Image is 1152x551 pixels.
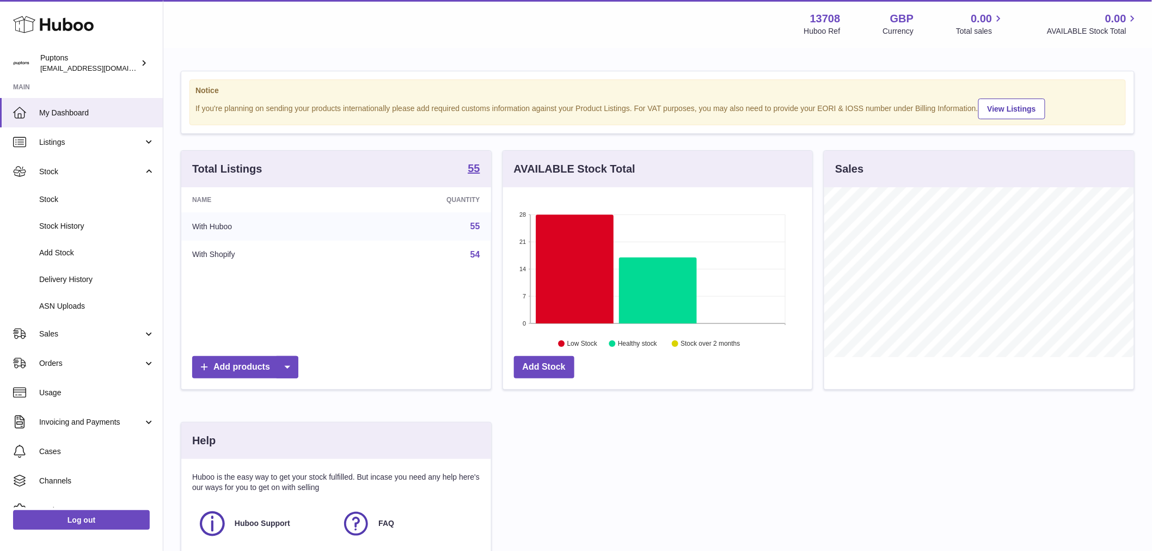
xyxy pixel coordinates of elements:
div: If you're planning on sending your products internationally please add required customs informati... [195,97,1120,119]
span: Sales [39,329,143,339]
span: Stock [39,167,143,177]
text: 7 [523,293,526,299]
a: View Listings [978,99,1045,119]
a: FAQ [341,509,474,538]
h3: Help [192,433,216,448]
span: 0.00 [971,11,992,26]
span: [EMAIL_ADDRESS][DOMAIN_NAME] [40,64,160,72]
span: FAQ [378,518,394,529]
span: Orders [39,358,143,369]
div: Currency [883,26,914,36]
span: Delivery History [39,274,155,285]
div: Huboo Ref [804,26,841,36]
div: Puptons [40,53,138,74]
span: Huboo Support [235,518,290,529]
span: Stock [39,194,155,205]
a: Huboo Support [198,509,330,538]
a: 0.00 AVAILABLE Stock Total [1047,11,1139,36]
span: 0.00 [1105,11,1126,26]
span: Usage [39,388,155,398]
text: Healthy stock [618,340,658,348]
span: Channels [39,476,155,486]
strong: 55 [468,163,480,174]
a: Log out [13,510,150,530]
h3: Sales [835,162,863,176]
span: Add Stock [39,248,155,258]
h3: Total Listings [192,162,262,176]
text: Low Stock [567,340,598,348]
a: 55 [470,222,480,231]
th: Quantity [348,187,491,212]
td: With Shopify [181,241,348,269]
span: Cases [39,446,155,457]
h3: AVAILABLE Stock Total [514,162,635,176]
text: Stock over 2 months [681,340,740,348]
text: 14 [519,266,526,272]
a: Add products [192,356,298,378]
p: Huboo is the easy way to get your stock fulfilled. But incase you need any help here's our ways f... [192,472,480,493]
a: 54 [470,250,480,259]
strong: 13708 [810,11,841,26]
text: 21 [519,238,526,245]
text: 28 [519,211,526,218]
a: Add Stock [514,356,574,378]
img: hello@puptons.com [13,55,29,71]
strong: GBP [890,11,914,26]
span: Stock History [39,221,155,231]
a: 55 [468,163,480,176]
strong: Notice [195,85,1120,96]
th: Name [181,187,348,212]
span: My Dashboard [39,108,155,118]
span: Invoicing and Payments [39,417,143,427]
text: 0 [523,320,526,327]
span: Listings [39,137,143,148]
span: Total sales [956,26,1004,36]
span: AVAILABLE Stock Total [1047,26,1139,36]
a: 0.00 Total sales [956,11,1004,36]
td: With Huboo [181,212,348,241]
span: ASN Uploads [39,301,155,311]
span: Settings [39,505,155,516]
